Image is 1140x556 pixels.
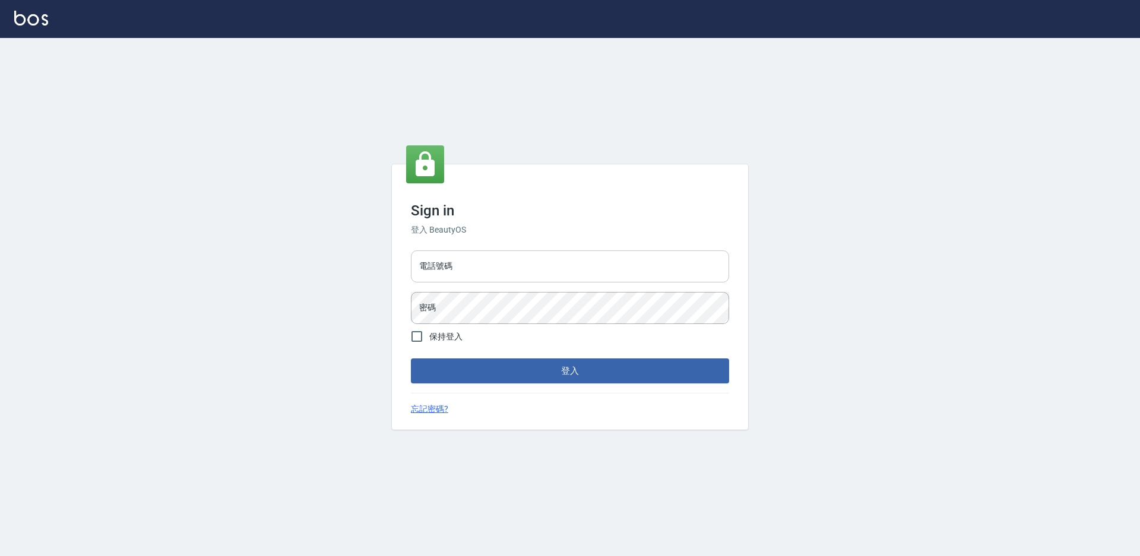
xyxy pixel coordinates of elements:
button: 登入 [411,358,729,383]
span: 保持登入 [429,331,463,343]
img: Logo [14,11,48,26]
h6: 登入 BeautyOS [411,224,729,236]
h3: Sign in [411,202,729,219]
a: 忘記密碼? [411,403,448,415]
